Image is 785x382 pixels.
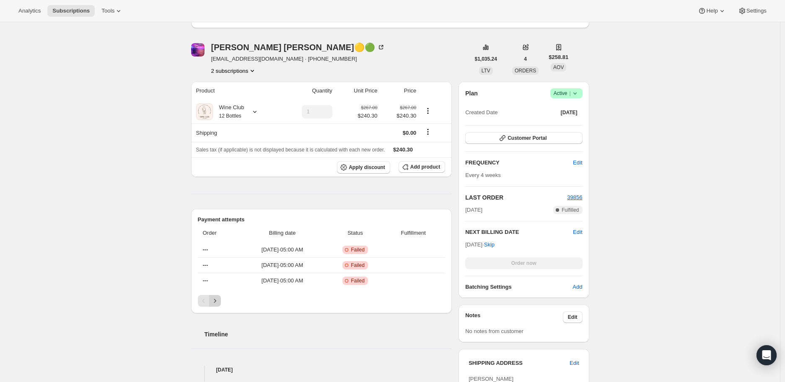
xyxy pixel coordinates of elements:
span: Created Date [465,108,497,117]
h2: LAST ORDER [465,193,567,202]
span: Fulfillment [386,229,440,237]
button: Edit [563,311,583,323]
small: $267.00 [361,105,377,110]
th: Shipping [191,123,279,142]
span: [DATE] · 05:00 AM [241,277,324,285]
span: $258.81 [549,53,568,62]
h2: Payment attempts [198,215,446,224]
button: Help [693,5,731,17]
span: Fulfilled [562,207,579,213]
span: Kim Budd🟡🟢 [191,43,205,56]
span: --- [203,246,208,253]
span: Sales tax (if applicable) is not displayed because it is calculated with each new order. [196,147,385,153]
span: $0.00 [403,130,417,136]
span: [DATE] [561,109,578,116]
button: Add [567,280,587,294]
span: Apply discount [349,164,385,171]
button: [DATE] [556,107,583,118]
th: Price [380,82,419,100]
span: --- [203,262,208,268]
span: 4 [524,56,527,62]
div: Wine Club [213,103,244,120]
span: Active [554,89,579,97]
h2: NEXT BILLING DATE [465,228,573,236]
h3: Notes [465,311,563,323]
button: Settings [733,5,772,17]
button: Product actions [211,67,257,75]
button: 39856 [567,193,582,202]
span: $240.30 [382,112,416,120]
span: Failed [351,262,365,269]
small: 12 Bottles [219,113,241,119]
button: Customer Portal [465,132,582,144]
h2: Plan [465,89,478,97]
span: Edit [568,314,578,320]
span: $240.30 [393,146,413,153]
span: Billing date [241,229,324,237]
button: Tools [96,5,128,17]
h4: [DATE] [191,366,452,374]
span: --- [203,277,208,284]
span: [DATE] · [465,241,495,248]
span: Tools [101,8,114,14]
button: Apply discount [337,161,390,174]
span: Add [573,283,582,291]
button: Subscriptions [47,5,95,17]
span: Every 4 weeks [465,172,501,178]
h2: Timeline [205,330,452,338]
button: Edit [573,228,582,236]
button: Edit [565,356,584,370]
span: Failed [351,277,365,284]
span: Skip [484,241,495,249]
button: Edit [568,156,587,169]
span: Subscriptions [52,8,90,14]
button: $1,035.24 [470,53,502,65]
span: [DATE] · 05:00 AM [241,261,324,269]
button: Next [209,295,221,307]
span: [DATE] · 05:00 AM [241,246,324,254]
span: [EMAIL_ADDRESS][DOMAIN_NAME] · [PHONE_NUMBER] [211,55,385,63]
span: Analytics [18,8,41,14]
span: Add product [410,164,440,170]
span: Settings [746,8,767,14]
span: Help [706,8,718,14]
div: [PERSON_NAME] [PERSON_NAME]🟡🟢 [211,43,385,51]
button: Shipping actions [421,127,435,136]
th: Quantity [279,82,335,100]
span: AOV [553,64,564,70]
nav: Pagination [198,295,446,307]
span: Edit [573,159,582,167]
button: Product actions [421,106,435,115]
span: LTV [482,68,490,74]
button: 4 [519,53,532,65]
a: 39856 [567,194,582,200]
span: Failed [351,246,365,253]
span: No notes from customer [465,328,523,334]
span: ORDERS [515,68,536,74]
span: $1,035.24 [475,56,497,62]
h6: Batching Settings [465,283,573,291]
span: Edit [570,359,579,367]
button: Skip [479,238,500,251]
h2: FREQUENCY [465,159,573,167]
th: Unit Price [335,82,380,100]
small: $267.00 [400,105,416,110]
th: Order [198,224,238,242]
span: $240.30 [358,112,377,120]
span: | [569,90,570,97]
h3: SHIPPING ADDRESS [469,359,570,367]
span: Status [329,229,381,237]
th: Product [191,82,279,100]
span: [DATE] [465,206,482,214]
button: Add product [399,161,445,173]
button: Analytics [13,5,46,17]
div: Open Intercom Messenger [757,345,777,365]
span: Customer Portal [508,135,547,141]
img: product img [196,103,213,120]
